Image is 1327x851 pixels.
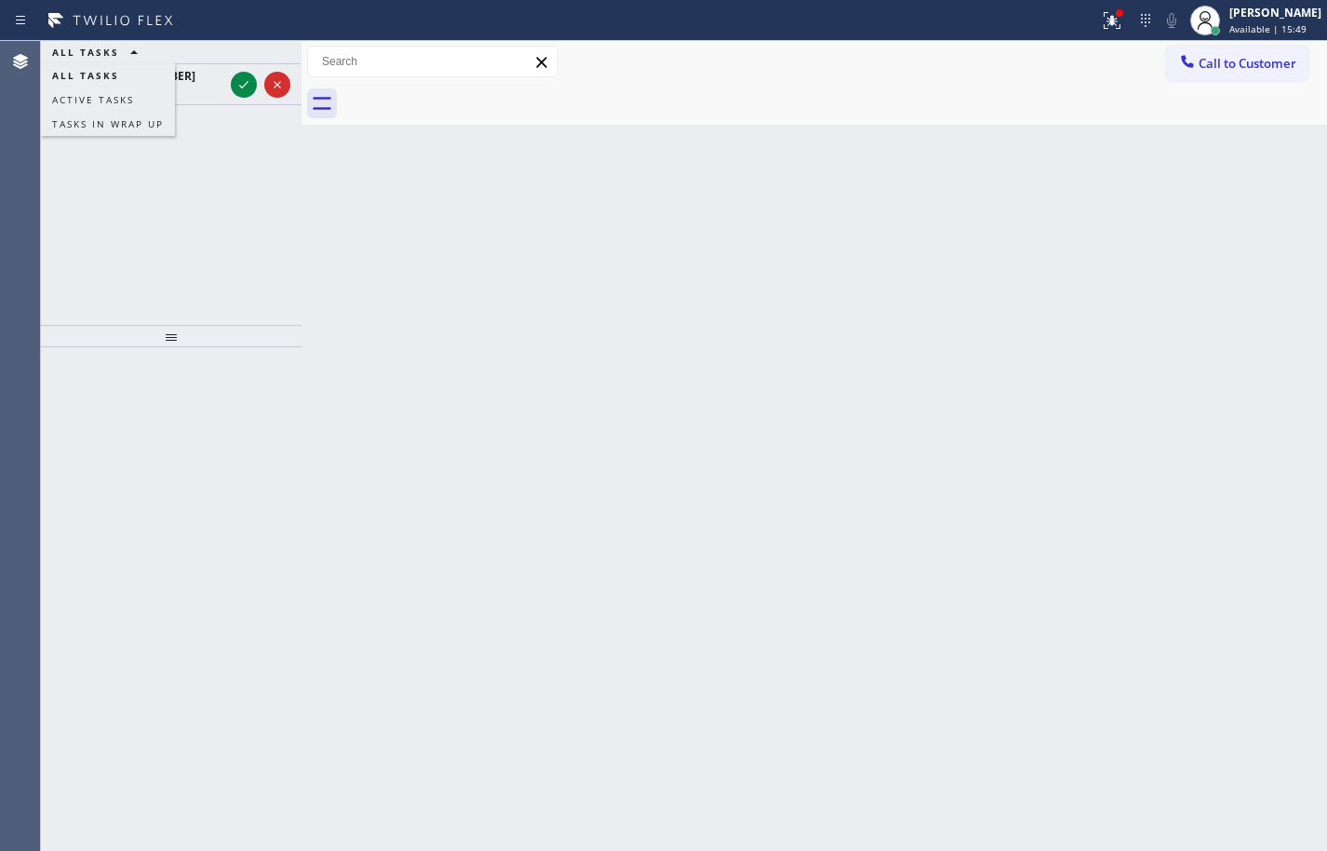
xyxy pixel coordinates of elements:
span: Call to Customer [1199,55,1296,72]
span: TASKS IN WRAP UP [52,117,164,130]
button: Mute [1159,7,1185,34]
button: ACTIVE TASKS [41,88,175,112]
button: Reject [264,72,290,98]
button: Call to Customer [1166,46,1308,81]
button: ALL TASKS [41,41,156,63]
span: ALL TASKS [52,46,119,59]
span: ACTIVE TASKS [52,93,134,106]
input: Search [308,47,557,76]
button: TASKS IN WRAP UP [41,112,175,136]
span: Available | 15:49 [1229,22,1307,35]
button: ALL TASKS [41,63,175,88]
span: ALL TASKS [52,69,119,82]
button: Accept [231,72,257,98]
div: [PERSON_NAME] [1229,5,1321,20]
